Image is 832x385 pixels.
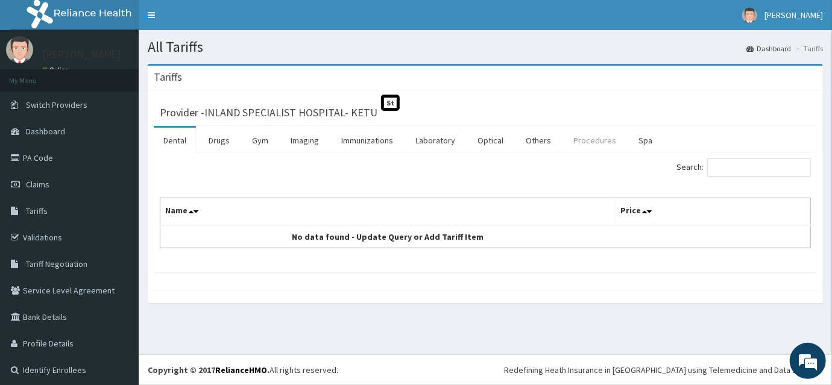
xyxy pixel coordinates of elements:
img: User Image [742,8,757,23]
span: Tariffs [26,205,48,216]
p: [PERSON_NAME] [42,49,121,60]
label: Search: [676,158,811,177]
a: Dashboard [746,43,791,54]
td: No data found - Update Query or Add Tariff Item [160,225,616,248]
input: Search: [707,158,811,177]
footer: All rights reserved. [139,354,832,385]
a: Immunizations [332,128,403,153]
h1: All Tariffs [148,39,823,55]
a: Optical [468,128,513,153]
a: Spa [629,128,662,153]
div: Chat with us now [63,67,203,83]
a: Others [516,128,561,153]
li: Tariffs [792,43,823,54]
img: User Image [6,36,33,63]
a: RelianceHMO [215,365,267,375]
div: Redefining Heath Insurance in [GEOGRAPHIC_DATA] using Telemedicine and Data Science! [504,364,823,376]
h3: Provider - INLAND SPECIALIST HOSPITAL- KETU [160,107,377,118]
span: Dashboard [26,126,65,137]
a: Dental [154,128,196,153]
div: Minimize live chat window [198,6,227,35]
a: Gym [242,128,278,153]
span: Switch Providers [26,99,87,110]
a: Procedures [564,128,626,153]
span: St [381,95,400,111]
a: Laboratory [406,128,465,153]
strong: Copyright © 2017 . [148,365,269,375]
span: We're online! [70,116,166,237]
a: Online [42,66,71,74]
span: Claims [26,179,49,190]
a: Drugs [199,128,239,153]
img: d_794563401_company_1708531726252_794563401 [22,60,49,90]
h3: Tariffs [154,72,182,83]
span: Tariff Negotiation [26,258,87,269]
a: Imaging [281,128,329,153]
textarea: Type your message and hit 'Enter' [6,257,230,299]
th: Name [160,198,616,226]
span: [PERSON_NAME] [764,10,823,20]
th: Price [616,198,811,226]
